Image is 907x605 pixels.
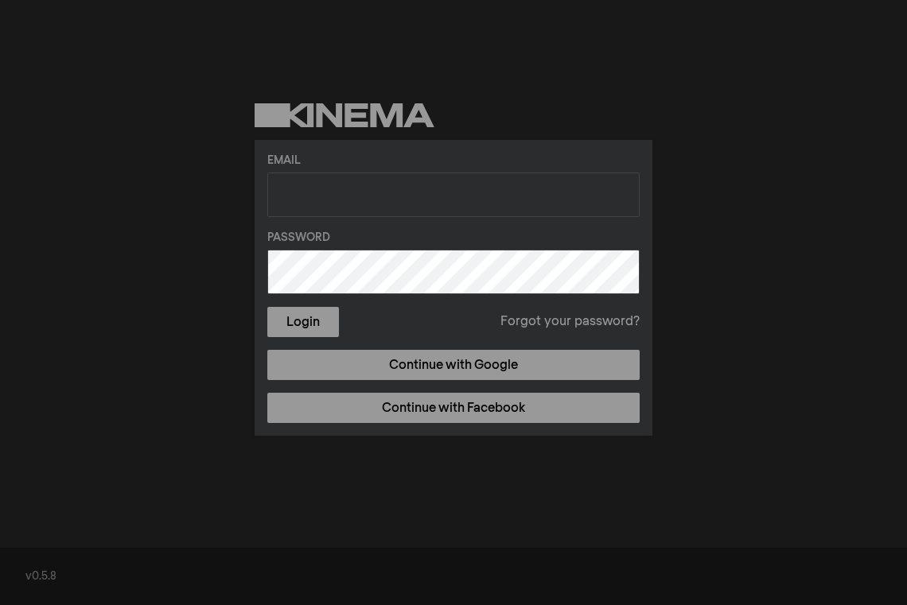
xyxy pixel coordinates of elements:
a: Continue with Google [267,350,640,380]
a: Continue with Facebook [267,393,640,423]
label: Email [267,153,640,169]
a: Forgot your password? [500,312,640,332]
button: Login [267,307,339,337]
div: v0.5.8 [25,568,882,585]
label: Password [267,230,640,246]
